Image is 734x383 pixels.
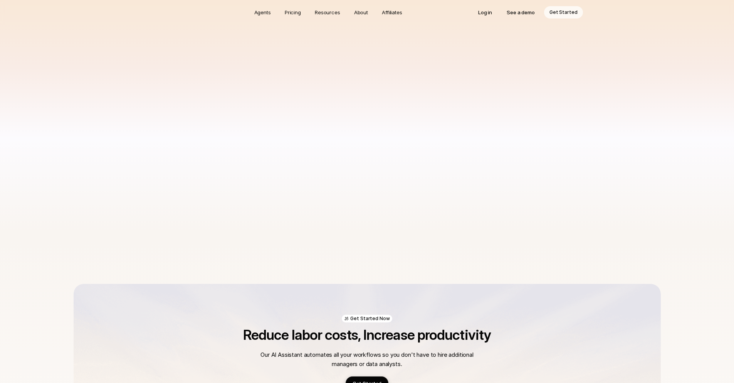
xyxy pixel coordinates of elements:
a: Agents [250,6,275,19]
input: Enter your email address [259,130,475,147]
p: About [354,8,368,16]
h2: Reduce labor costs, Increase productivity [198,327,537,343]
p: Agents [254,8,271,16]
a: Pricing [280,6,306,19]
a: Resources [310,6,345,19]
a: Affiliates [377,6,407,19]
input: Submit [259,202,475,219]
p: Log in [478,8,492,16]
p: Pricing [285,8,301,16]
a: Log in [473,6,497,19]
p: Our AI Assistant automates all your workflows so you don't have to hire additional managers or da... [259,350,475,369]
input: Enter your name [259,107,475,125]
p: Get Started Now [350,316,390,322]
p: Affiliates [382,8,402,16]
a: See a demo [501,6,540,19]
a: Get Started [544,6,583,19]
p: Describe a workflow of yours that needs to be automated and we'll connect you to our CEO, [PERSON... [259,76,475,96]
a: About [349,6,373,19]
p: Get Started [549,8,578,16]
p: Resources [315,8,340,16]
h1: Get Started [132,46,602,67]
p: See a demo [507,8,535,16]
